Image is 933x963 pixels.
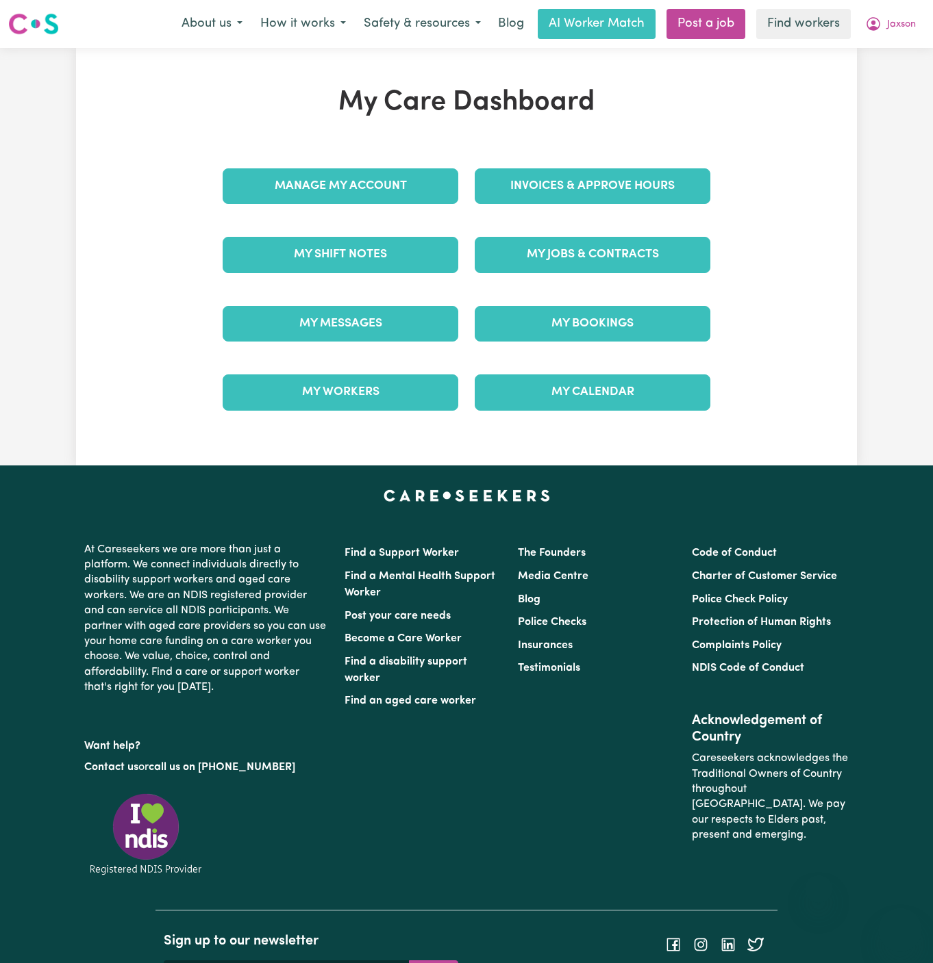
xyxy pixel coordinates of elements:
[84,762,138,773] a: Contact us
[518,594,540,605] a: Blog
[518,663,580,673] a: Testimonials
[223,306,458,342] a: My Messages
[490,9,532,39] a: Blog
[538,9,656,39] a: AI Worker Match
[692,548,777,558] a: Code of Conduct
[667,9,745,39] a: Post a job
[345,611,451,621] a: Post your care needs
[251,10,355,38] button: How it works
[692,712,849,745] h2: Acknowledgement of Country
[223,374,458,410] a: My Workers
[518,548,586,558] a: The Founders
[214,86,719,119] h1: My Care Dashboard
[345,656,467,684] a: Find a disability support worker
[756,9,851,39] a: Find workers
[475,374,710,410] a: My Calendar
[223,168,458,204] a: Manage My Account
[692,745,849,848] p: Careseekers acknowledges the Traditional Owners of Country throughout [GEOGRAPHIC_DATA]. We pay o...
[518,571,588,582] a: Media Centre
[887,17,916,32] span: Jaxson
[475,237,710,272] a: My Jobs & Contracts
[345,633,462,644] a: Become a Care Worker
[345,571,495,598] a: Find a Mental Health Support Worker
[8,8,59,40] a: Careseekers logo
[692,594,788,605] a: Police Check Policy
[355,10,490,38] button: Safety & resources
[805,875,832,903] iframe: Close message
[149,762,295,773] a: call us on [PHONE_NUMBER]
[692,571,837,582] a: Charter of Customer Service
[720,939,736,950] a: Follow Careseekers on LinkedIn
[223,237,458,272] a: My Shift Notes
[173,10,251,38] button: About us
[856,10,925,38] button: My Account
[345,695,476,706] a: Find an aged care worker
[518,617,586,628] a: Police Checks
[8,12,59,36] img: Careseekers logo
[692,640,782,651] a: Complaints Policy
[518,640,573,651] a: Insurances
[692,663,804,673] a: NDIS Code of Conduct
[84,791,208,877] img: Registered NDIS provider
[747,939,764,950] a: Follow Careseekers on Twitter
[84,537,328,701] p: At Careseekers we are more than just a platform. We connect individuals directly to disability su...
[164,933,458,949] h2: Sign up to our newsletter
[84,754,328,780] p: or
[692,617,831,628] a: Protection of Human Rights
[475,306,710,342] a: My Bookings
[693,939,709,950] a: Follow Careseekers on Instagram
[475,168,710,204] a: Invoices & Approve Hours
[878,908,922,952] iframe: Button to launch messaging window
[384,490,550,501] a: Careseekers home page
[665,939,682,950] a: Follow Careseekers on Facebook
[84,733,328,754] p: Want help?
[345,548,459,558] a: Find a Support Worker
